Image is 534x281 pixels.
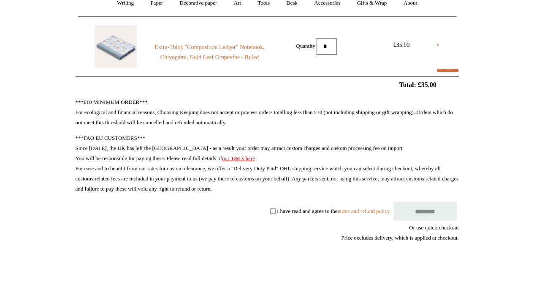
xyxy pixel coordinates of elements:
[56,81,478,89] h2: Total: £35.00
[76,223,459,243] div: Or use quick-checkout
[222,155,255,161] a: our T&Cs here
[337,207,390,214] a: terms and refund policy
[76,233,459,243] div: Price excludes delivery, which is applied at checkout.
[296,42,315,49] label: Quantity
[76,133,459,194] p: ***FAO EU CUSTOMERS*** Since [DATE], the UK has left the [GEOGRAPHIC_DATA] - as a result your ord...
[436,40,439,50] a: ×
[152,42,267,63] a: Extra-Thick "Composition Ledger" Notebook, Chiyogami, Gold Leaf Grapevine - Ruled
[76,97,459,128] p: ***£10 MINIMUM ORDER*** For ecological and financial reasons, Choosing Keeping does not accept or...
[382,40,420,50] div: £35.00
[95,25,137,68] img: Extra-Thick "Composition Ledger" Notebook, Chiyogami, Gold Leaf Grapevine - Ruled
[277,207,390,214] label: I have read and agree to the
